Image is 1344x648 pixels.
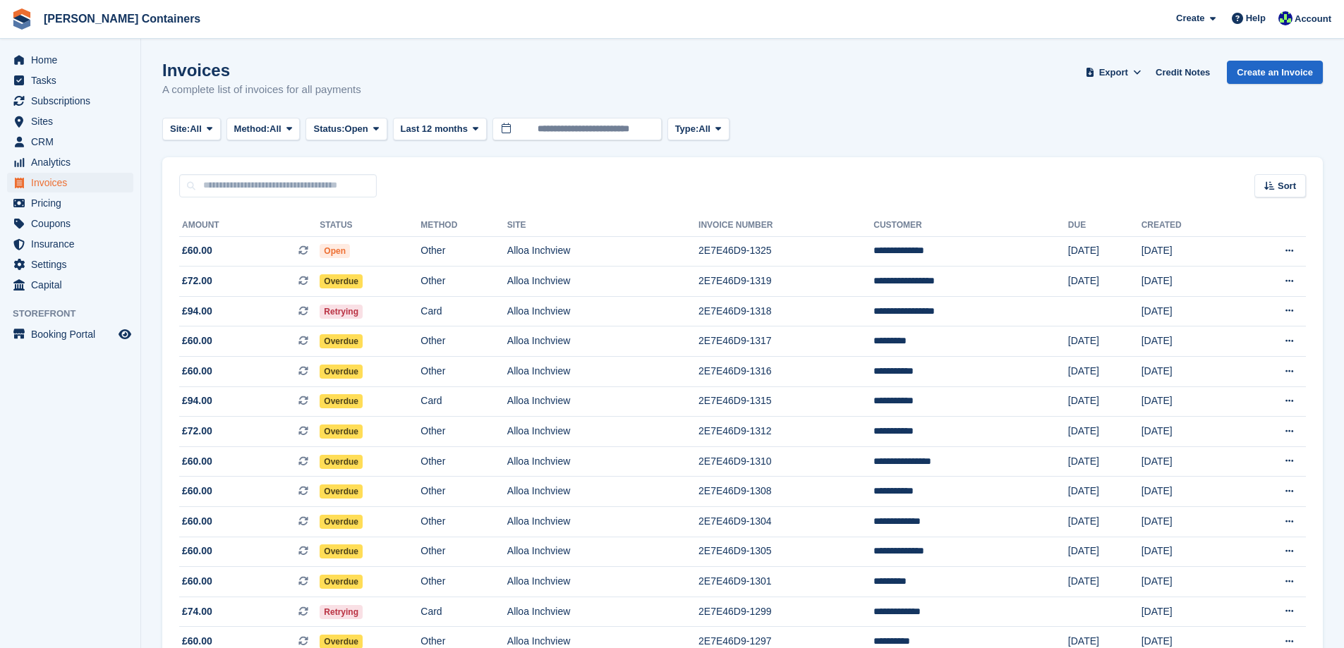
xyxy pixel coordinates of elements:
span: Overdue [320,544,363,558]
td: 2E7E46D9-1315 [698,386,873,417]
th: Site [507,214,698,237]
span: Subscriptions [31,91,116,111]
td: [DATE] [1068,507,1142,537]
a: [PERSON_NAME] Containers [38,7,206,30]
td: 2E7E46D9-1301 [698,567,873,597]
span: Overdue [320,484,363,499]
span: Export [1099,66,1128,80]
a: menu [7,50,133,70]
td: 2E7E46D9-1310 [698,446,873,477]
td: [DATE] [1068,537,1142,567]
a: menu [7,152,133,172]
td: 2E7E46D9-1308 [698,477,873,507]
span: £94.00 [182,304,212,319]
img: stora-icon-8386f47178a22dfd0bd8f6a31ec36ba5ce8667c1dd55bd0f319d3a0aa187defe.svg [11,8,32,30]
td: [DATE] [1142,537,1237,567]
td: 2E7E46D9-1318 [698,296,873,326]
td: [DATE] [1068,567,1142,597]
span: Capital [31,275,116,295]
span: £60.00 [182,574,212,589]
span: Retrying [320,605,363,619]
span: Sites [31,111,116,131]
span: All [270,122,281,136]
button: Status: Open [305,118,387,141]
a: Preview store [116,326,133,343]
a: menu [7,214,133,233]
span: Status: [313,122,344,136]
td: Other [420,537,507,567]
td: [DATE] [1142,597,1237,627]
td: [DATE] [1068,417,1142,447]
button: Method: All [226,118,301,141]
span: £60.00 [182,484,212,499]
th: Customer [873,214,1068,237]
td: [DATE] [1142,567,1237,597]
button: Type: All [667,118,729,141]
td: 2E7E46D9-1316 [698,357,873,387]
td: [DATE] [1068,236,1142,267]
td: Alloa Inchview [507,296,698,326]
span: Storefront [13,307,140,321]
span: Overdue [320,515,363,529]
td: Other [420,417,507,447]
span: Overdue [320,424,363,439]
span: Invoices [31,173,116,192]
td: 2E7E46D9-1325 [698,236,873,267]
td: Alloa Inchview [507,567,698,597]
td: Other [420,267,507,297]
td: 2E7E46D9-1319 [698,267,873,297]
td: [DATE] [1142,417,1237,447]
td: 2E7E46D9-1299 [698,597,873,627]
td: Alloa Inchview [507,537,698,567]
td: Alloa Inchview [507,386,698,417]
a: Credit Notes [1150,61,1216,84]
td: [DATE] [1068,386,1142,417]
span: Coupons [31,214,116,233]
span: Retrying [320,305,363,319]
td: 2E7E46D9-1312 [698,417,873,447]
span: £94.00 [182,393,212,408]
span: Booking Portal [31,324,116,344]
span: Overdue [320,575,363,589]
td: [DATE] [1142,236,1237,267]
th: Method [420,214,507,237]
span: Pricing [31,193,116,213]
span: Last 12 months [401,122,468,136]
td: [DATE] [1142,296,1237,326]
span: Help [1246,11,1266,25]
span: £74.00 [182,604,212,619]
span: Home [31,50,116,70]
td: 2E7E46D9-1317 [698,326,873,357]
a: menu [7,234,133,254]
span: Overdue [320,394,363,408]
span: Site: [170,122,190,136]
a: menu [7,173,133,192]
a: menu [7,193,133,213]
th: Invoice Number [698,214,873,237]
span: Account [1295,12,1331,26]
a: menu [7,275,133,295]
td: Alloa Inchview [507,267,698,297]
h1: Invoices [162,61,361,80]
td: [DATE] [1142,386,1237,417]
td: Alloa Inchview [507,326,698,357]
span: Overdue [320,274,363,288]
span: £60.00 [182,334,212,348]
span: Create [1176,11,1204,25]
span: Insurance [31,234,116,254]
span: Settings [31,255,116,274]
td: [DATE] [1142,326,1237,357]
th: Status [320,214,420,237]
a: Create an Invoice [1227,61,1323,84]
span: All [698,122,710,136]
span: Analytics [31,152,116,172]
span: Type: [675,122,699,136]
td: Alloa Inchview [507,507,698,537]
a: menu [7,324,133,344]
span: £60.00 [182,544,212,558]
td: Other [420,446,507,477]
td: Other [420,236,507,267]
button: Site: All [162,118,221,141]
td: Alloa Inchview [507,236,698,267]
span: £60.00 [182,454,212,469]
